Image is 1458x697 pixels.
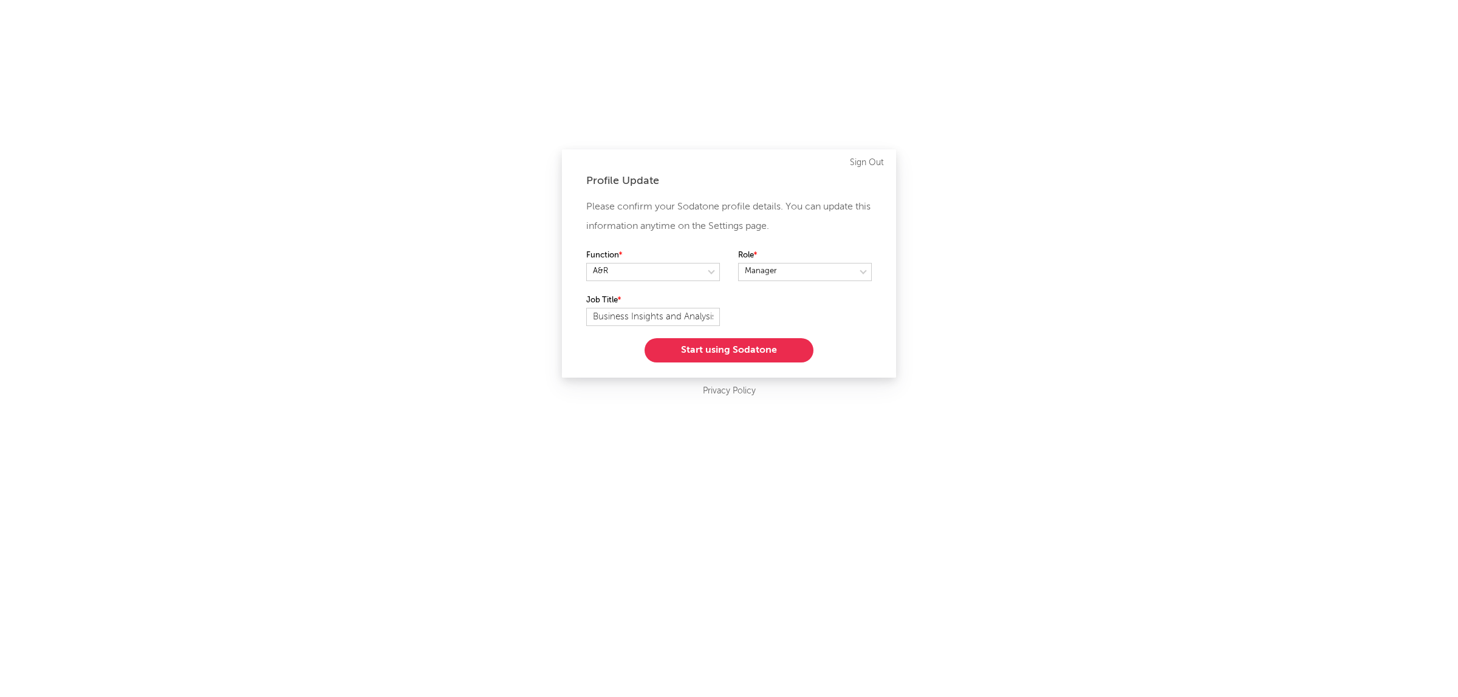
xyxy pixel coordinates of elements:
div: Profile Update [586,174,872,188]
a: Privacy Policy [703,384,756,399]
label: Job Title [586,293,720,308]
button: Start using Sodatone [645,338,813,362]
label: Role [738,248,872,263]
label: Function [586,248,720,263]
a: Sign Out [850,155,884,170]
p: Please confirm your Sodatone profile details. You can update this information anytime on the Sett... [586,197,872,236]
